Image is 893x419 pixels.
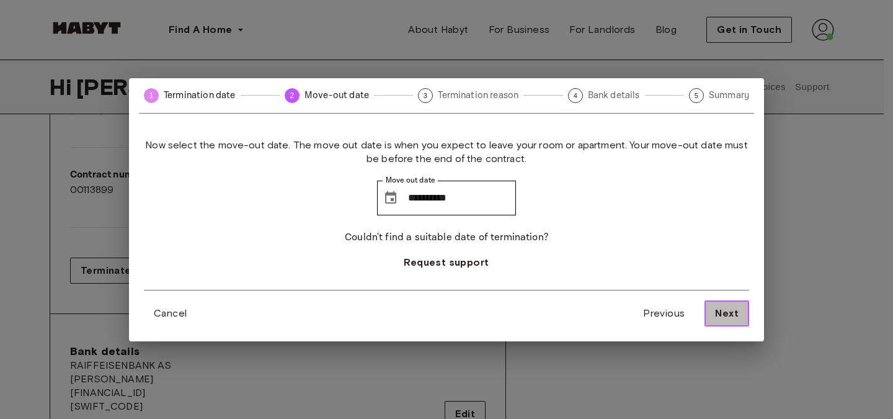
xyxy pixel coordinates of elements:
text: 3 [424,92,427,99]
span: Termination date [164,89,236,102]
button: Previous [633,300,695,327]
label: Move out date [386,175,435,186]
button: Choose date, selected date is Oct 30, 2025 [378,186,403,210]
button: Cancel [144,301,197,326]
button: Request support [394,250,499,275]
span: Now select the move-out date. The move out date is when you expect to leave your room or apartmen... [144,138,749,166]
span: Bank details [588,89,640,102]
text: 2 [290,91,295,100]
span: Previous [643,306,685,321]
span: Next [715,306,739,321]
text: 4 [573,92,577,99]
text: 5 [695,92,698,99]
span: Move-out date [304,89,369,102]
span: Summary [709,89,749,102]
button: Next [704,300,749,327]
p: Couldn't find a suitable date of termination? [345,230,548,245]
span: Request support [404,255,489,270]
text: 1 [149,91,154,100]
span: Termination reason [438,89,518,102]
span: Cancel [154,306,187,321]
